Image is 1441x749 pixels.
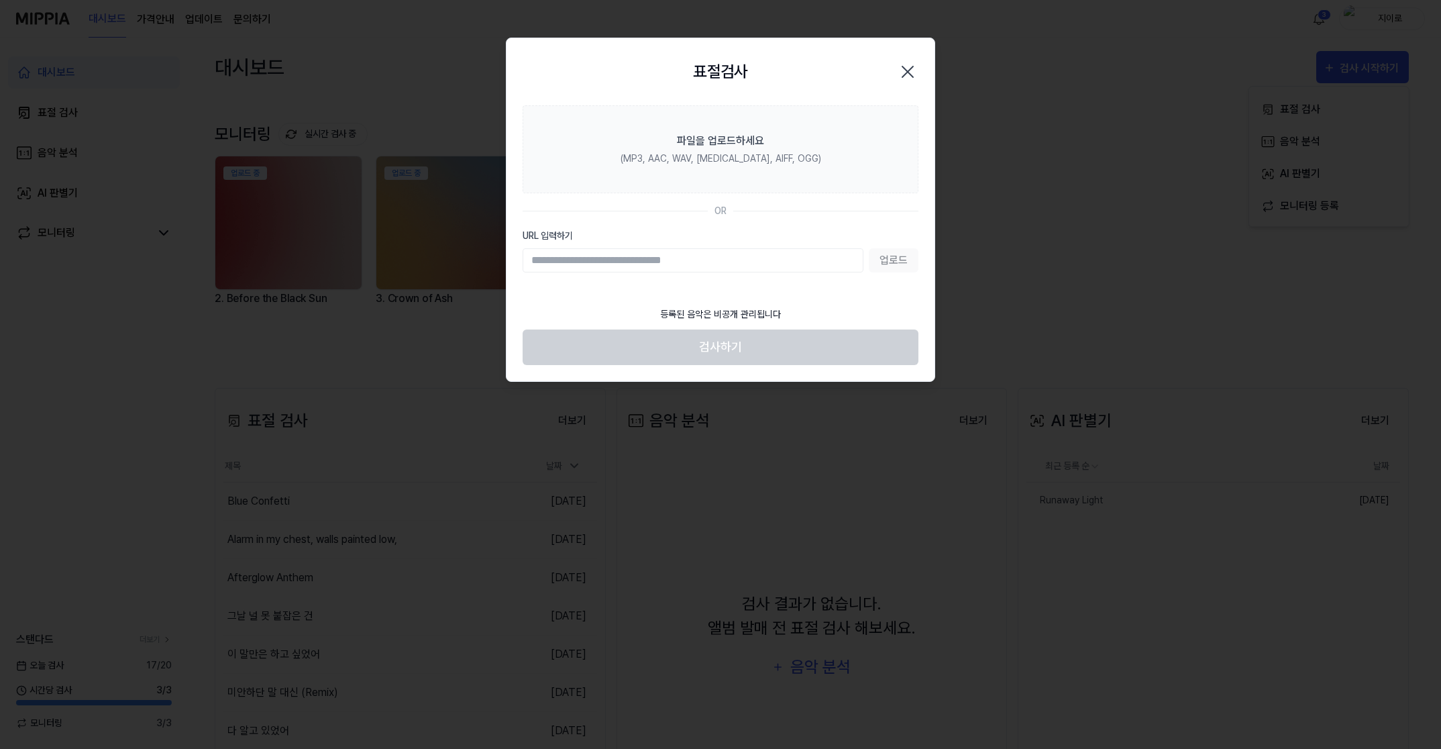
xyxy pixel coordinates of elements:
div: OR [714,204,727,218]
div: 파일을 업로드하세요 [677,133,764,149]
h2: 표절검사 [693,60,748,84]
label: URL 입력하기 [523,229,918,243]
div: 등록된 음악은 비공개 관리됩니다 [652,299,789,330]
div: (MP3, AAC, WAV, [MEDICAL_DATA], AIFF, OGG) [621,152,821,166]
